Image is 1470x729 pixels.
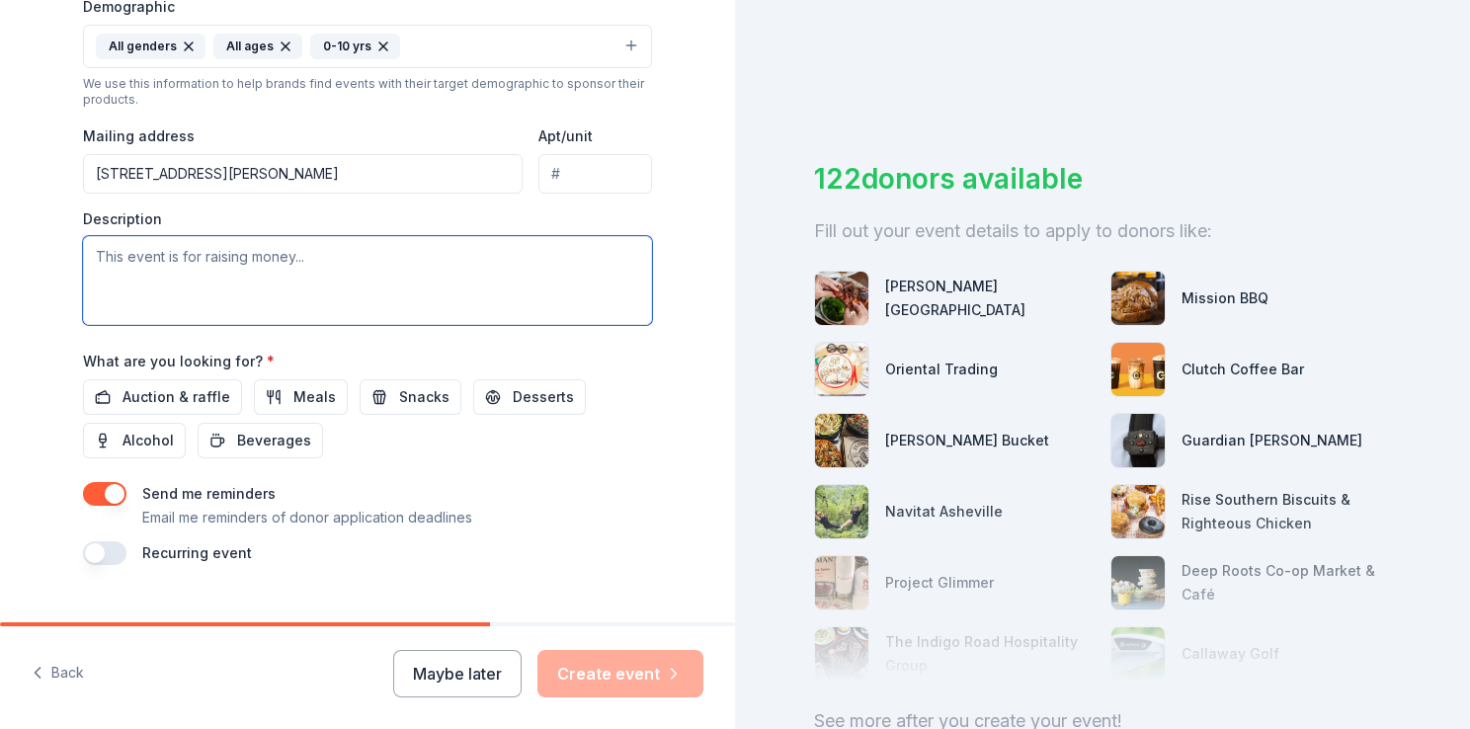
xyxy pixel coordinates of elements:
img: photo for Rusty Bucket [815,414,868,467]
button: Beverages [198,423,323,458]
span: Meals [293,385,336,409]
button: Auction & raffle [83,379,242,415]
img: photo for Oriental Trading [815,343,868,396]
button: Alcohol [83,423,186,458]
div: We use this information to help brands find events with their target demographic to sponsor their... [83,76,652,108]
label: Recurring event [142,544,252,561]
img: photo for Clutch Coffee Bar [1111,343,1165,396]
div: Clutch Coffee Bar [1182,358,1304,381]
div: Oriental Trading [885,358,998,381]
img: photo for Mission BBQ [1111,272,1165,325]
div: [PERSON_NAME][GEOGRAPHIC_DATA] [885,275,1095,322]
div: 0-10 yrs [310,34,400,59]
input: Enter a US address [83,154,523,194]
div: All genders [96,34,205,59]
label: Apt/unit [538,126,593,146]
button: Back [32,653,84,694]
label: What are you looking for? [83,352,275,371]
p: Email me reminders of donor application deadlines [142,506,472,529]
span: Auction & raffle [122,385,230,409]
div: Guardian [PERSON_NAME] [1182,429,1362,452]
button: Desserts [473,379,586,415]
div: [PERSON_NAME] Bucket [885,429,1049,452]
div: 122 donors available [814,158,1391,200]
div: Mission BBQ [1182,286,1268,310]
img: photo for Logan's Roadhouse [815,272,868,325]
input: # [538,154,652,194]
button: Snacks [360,379,461,415]
img: photo for Guardian Angel Device [1111,414,1165,467]
span: Snacks [399,385,449,409]
button: Maybe later [393,650,522,697]
button: All gendersAll ages0-10 yrs [83,25,652,68]
span: Beverages [237,429,311,452]
button: Meals [254,379,348,415]
label: Mailing address [83,126,195,146]
span: Alcohol [122,429,174,452]
div: Fill out your event details to apply to donors like: [814,215,1391,247]
label: Description [83,209,162,229]
label: Send me reminders [142,485,276,502]
span: Desserts [513,385,574,409]
div: All ages [213,34,302,59]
